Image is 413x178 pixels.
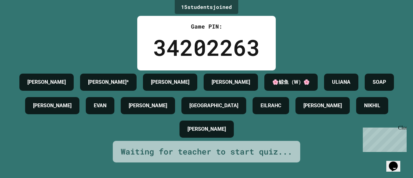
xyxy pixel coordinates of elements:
[303,102,342,109] h4: [PERSON_NAME]
[189,102,238,109] h4: [GEOGRAPHIC_DATA]
[373,78,386,86] h4: SOAP
[129,102,167,109] h4: [PERSON_NAME]
[212,78,250,86] h4: [PERSON_NAME]
[332,78,350,86] h4: ULIANA
[153,22,260,31] div: Game PIN:
[151,78,189,86] h4: [PERSON_NAME]
[121,146,292,158] div: Waiting for teacher to start quiz...
[386,153,407,172] iframe: chat widget
[27,78,66,86] h4: [PERSON_NAME]
[360,125,407,152] iframe: chat widget
[94,102,106,109] h4: EVAN
[261,102,281,109] h4: EILRAHC
[153,31,260,64] div: 34202263
[364,102,380,109] h4: NIKHIL
[272,78,310,86] h4: 🌸鲸鱼（W）🌸
[88,78,129,86] h4: [PERSON_NAME]*
[33,102,71,109] h4: [PERSON_NAME]
[3,3,44,40] div: Chat with us now!Close
[187,125,226,133] h4: [PERSON_NAME]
